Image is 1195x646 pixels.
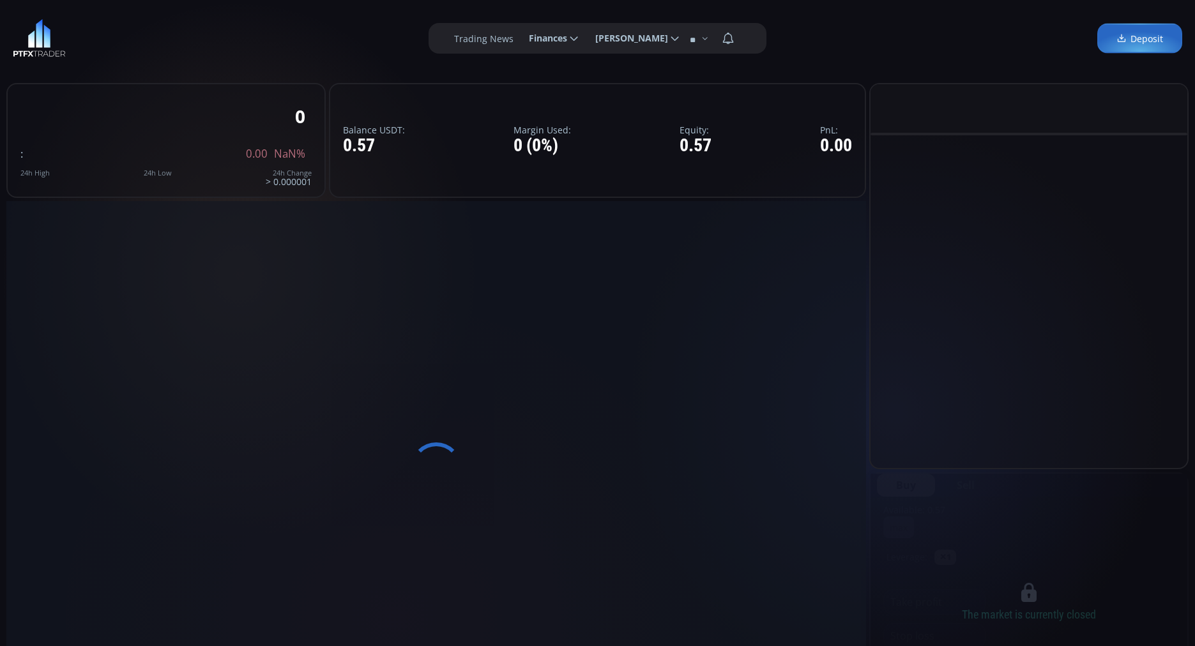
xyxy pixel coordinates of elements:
[20,146,23,161] span: :
[520,26,567,51] span: Finances
[144,169,172,177] div: 24h Low
[514,136,571,156] div: 0 (0%)
[274,148,305,160] span: NaN%
[295,107,305,126] div: 0
[246,148,268,160] span: 0.00
[586,26,668,51] span: [PERSON_NAME]
[13,19,66,57] img: LOGO
[680,125,712,135] label: Equity:
[343,136,405,156] div: 0.57
[266,169,312,177] div: 24h Change
[820,125,852,135] label: PnL:
[266,169,312,186] div: > 0.000001
[514,125,571,135] label: Margin Used:
[820,136,852,156] div: 0.00
[343,125,405,135] label: Balance USDT:
[680,136,712,156] div: 0.57
[454,32,514,45] label: Trading News
[20,169,50,177] div: 24h High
